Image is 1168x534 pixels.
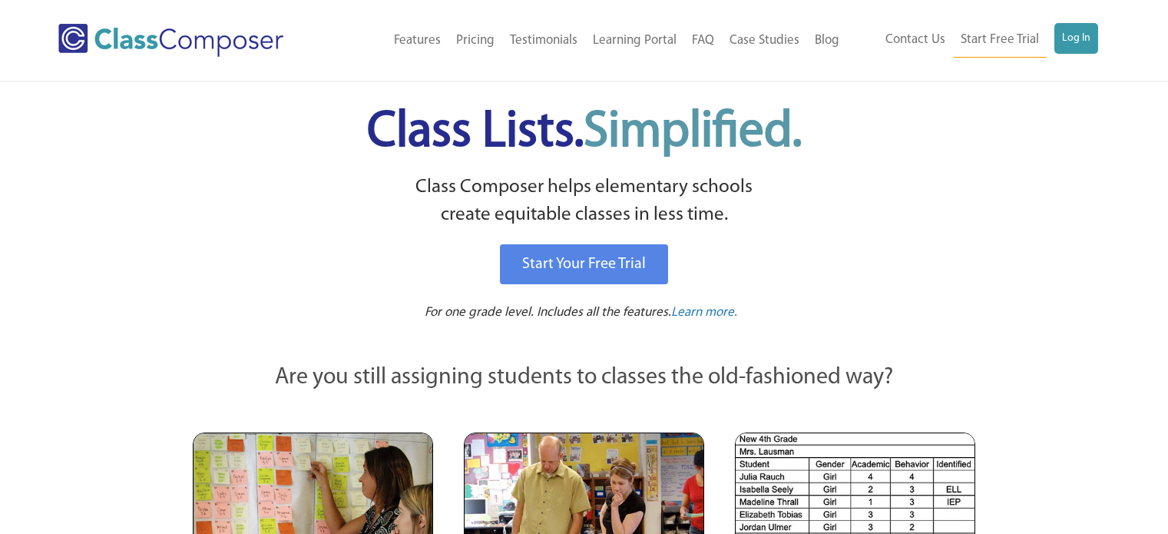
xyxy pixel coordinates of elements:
a: Learning Portal [585,24,684,58]
p: Are you still assigning students to classes the old-fashioned way? [193,361,976,395]
span: For one grade level. Includes all the features. [425,306,671,319]
a: Testimonials [502,24,585,58]
nav: Header Menu [847,23,1098,58]
nav: Header Menu [333,24,846,58]
a: Log In [1054,23,1098,54]
a: Learn more. [671,303,737,323]
span: Learn more. [671,306,737,319]
span: Simplified. [584,108,802,158]
a: Case Studies [722,24,807,58]
a: Start Free Trial [953,23,1047,58]
a: Start Your Free Trial [500,244,668,284]
a: Features [386,24,448,58]
a: Blog [807,24,847,58]
a: FAQ [684,24,722,58]
a: Pricing [448,24,502,58]
a: Contact Us [878,23,953,57]
span: Class Lists. [367,108,802,158]
img: Class Composer [58,24,283,57]
span: Start Your Free Trial [522,257,646,272]
p: Class Composer helps elementary schools create equitable classes in less time. [190,174,978,230]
